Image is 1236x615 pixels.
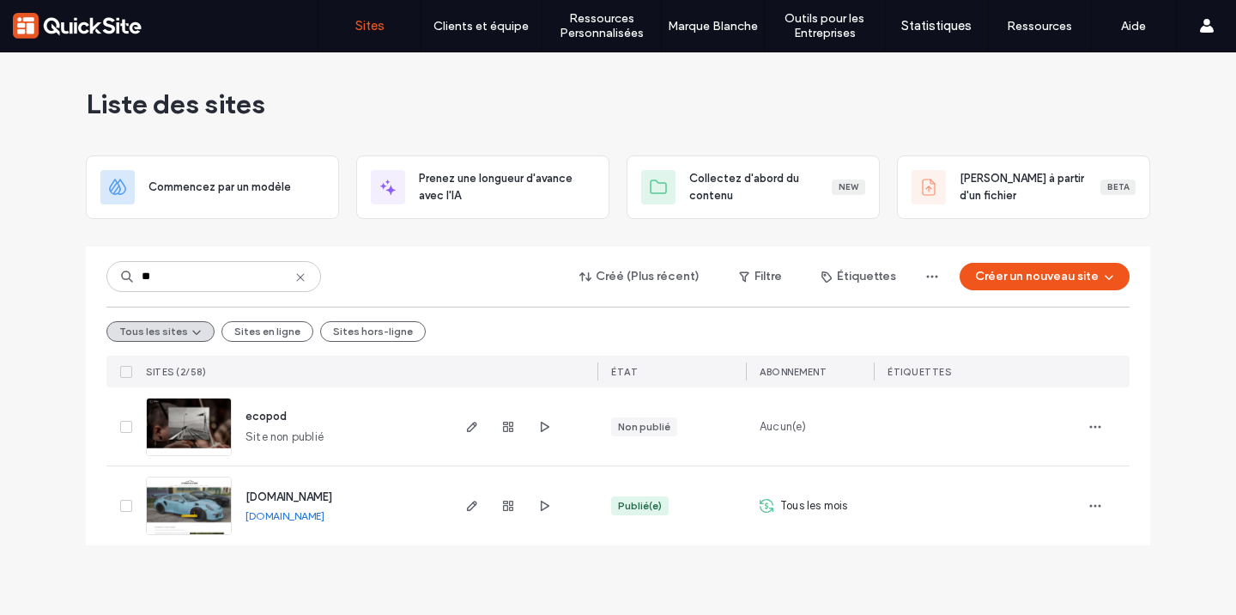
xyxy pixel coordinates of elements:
[1121,19,1146,33] label: Aide
[148,179,291,196] span: Commencez par un modèle
[245,429,324,446] span: Site non publié
[888,366,951,378] span: ÉTIQUETTES
[780,497,848,515] span: Tous les mois
[355,18,385,33] label: Sites
[760,418,807,435] span: Aucun(e)
[542,11,661,40] label: Ressources Personnalisées
[86,155,339,219] div: Commencez par un modèle
[356,155,609,219] div: Prenez une longueur d'avance avec l'IA
[245,490,332,503] a: [DOMAIN_NAME]
[611,366,638,378] span: ÉTAT
[106,321,215,342] button: Tous les sites
[618,498,662,514] div: Publié(e)
[618,419,670,435] div: Non publié
[760,366,827,378] span: Abonnement
[221,321,313,342] button: Sites en ligne
[689,170,832,204] span: Collectez d'abord du contenu
[960,170,1100,204] span: [PERSON_NAME] à partir d'un fichier
[722,263,799,290] button: Filtre
[245,509,324,522] a: [DOMAIN_NAME]
[433,19,529,33] label: Clients et équipe
[565,263,715,290] button: Créé (Plus récent)
[765,11,884,40] label: Outils pour les Entreprises
[146,366,206,378] span: SITES (2/58)
[86,87,265,121] span: Liste des sites
[806,263,912,290] button: Étiquettes
[668,19,758,33] label: Marque Blanche
[419,170,595,204] span: Prenez une longueur d'avance avec l'IA
[245,410,287,423] a: ecopod
[960,263,1130,290] button: Créer un nouveau site
[627,155,880,219] div: Collectez d'abord du contenuNew
[320,321,426,342] button: Sites hors-ligne
[1007,19,1072,33] label: Ressources
[901,18,972,33] label: Statistiques
[897,155,1150,219] div: [PERSON_NAME] à partir d'un fichierBeta
[1100,180,1136,195] div: Beta
[832,180,865,195] div: New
